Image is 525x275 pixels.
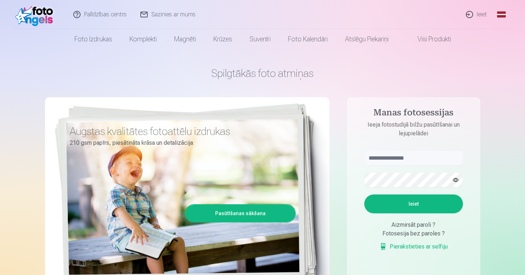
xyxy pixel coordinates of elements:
[397,29,460,49] a: Visi produkti
[336,29,397,49] a: Atslēgu piekariņi
[279,29,336,49] a: Foto kalendāri
[241,29,279,49] a: Suvenīri
[45,67,480,80] h1: Spilgtākās foto atmiņas
[357,107,470,120] h4: Manas fotosessijas
[205,29,241,49] a: Krūzes
[70,138,290,148] p: 210 gsm papīrs, piesātināta krāsa un detalizācija
[165,29,205,49] a: Magnēti
[70,125,290,138] h3: Augstas kvalitātes fotoattēlu izdrukas
[121,29,165,49] a: Komplekti
[186,205,295,221] a: Pasūtīšanas sākšana
[364,194,463,213] button: Ieiet
[380,242,448,251] a: Pierakstieties ar selfiju
[66,29,121,49] a: Foto izdrukas
[15,3,57,26] img: /fa1
[364,229,463,238] div: Fotosesija bez paroles ?
[357,120,470,138] p: Ieeja fotostudijā bilžu pasūtīšanai un lejupielādei
[364,221,463,229] div: Aizmirsāt paroli ?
